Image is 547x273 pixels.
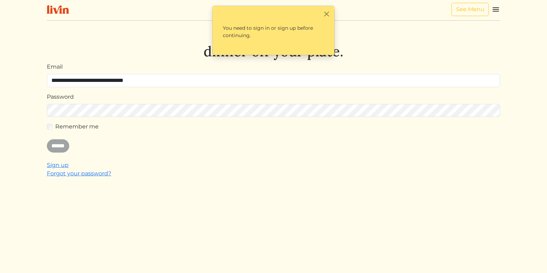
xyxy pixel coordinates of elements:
[55,122,99,131] label: Remember me
[47,162,69,168] a: Sign up
[47,63,63,71] label: Email
[217,19,330,45] p: You need to sign in or sign up before continuing.
[492,5,500,14] img: menu_hamburger-cb6d353cf0ecd9f46ceae1c99ecbeb4a00e71ca567a856bd81f57e9d8c17bb26.svg
[47,26,500,60] h1: Let's take dinner off your plate.
[323,10,330,17] button: Close
[47,170,111,177] a: Forgot your password?
[452,3,489,16] a: See Menu
[47,93,74,101] label: Password
[47,5,69,14] img: livin-logo-a0d97d1a881af30f6274990eb6222085a2533c92bbd1e4f22c21b4f0d0e3210c.svg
